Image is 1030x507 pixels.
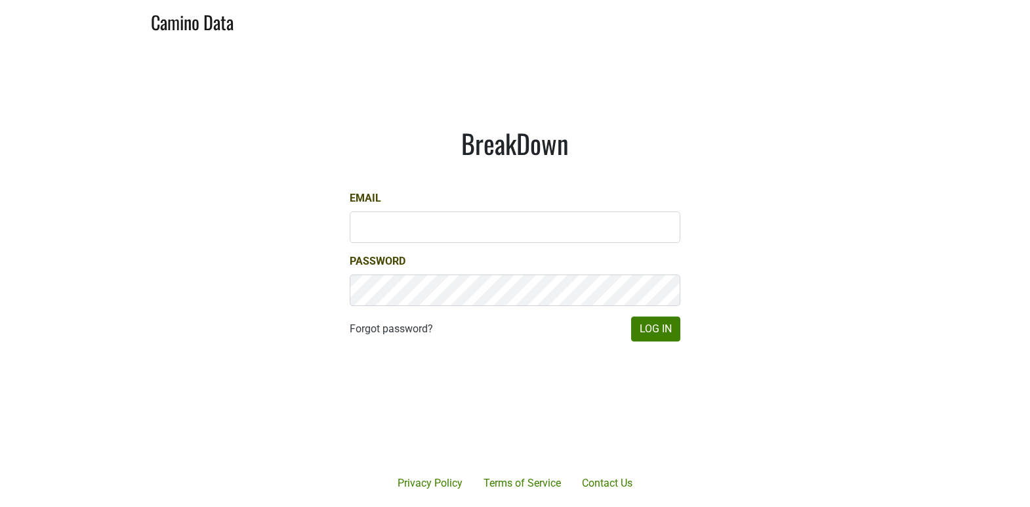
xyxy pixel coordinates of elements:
a: Terms of Service [473,470,571,496]
label: Password [350,253,405,269]
a: Contact Us [571,470,643,496]
h1: BreakDown [350,127,680,159]
a: Privacy Policy [387,470,473,496]
button: Log In [631,317,680,342]
a: Camino Data [151,5,234,36]
a: Forgot password? [350,321,433,337]
label: Email [350,190,381,206]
